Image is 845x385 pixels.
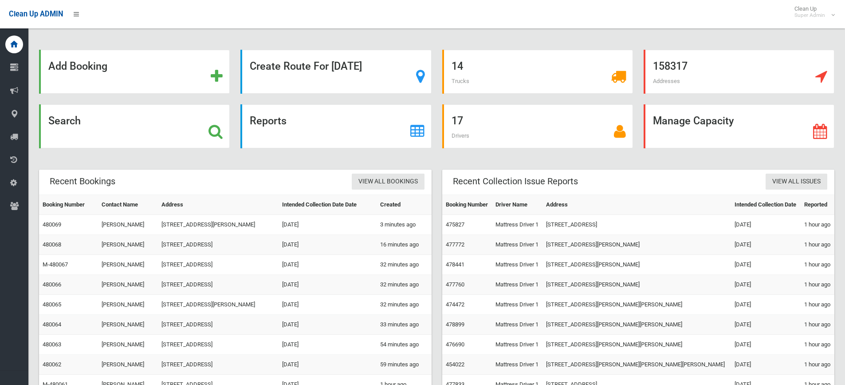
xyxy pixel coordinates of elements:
td: [DATE] [731,215,801,235]
td: 3 minutes ago [377,215,432,235]
td: 32 minutes ago [377,275,432,295]
td: Mattress Driver 1 [492,335,542,355]
span: Trucks [452,78,469,84]
a: 477760 [446,281,464,288]
td: [DATE] [279,235,377,255]
td: [STREET_ADDRESS] [158,335,279,355]
td: [DATE] [279,315,377,335]
td: 1 hour ago [801,275,834,295]
th: Driver Name [492,195,542,215]
td: 33 minutes ago [377,315,432,335]
span: Clean Up ADMIN [9,10,63,18]
header: Recent Bookings [39,173,126,190]
a: 478899 [446,321,464,328]
td: Mattress Driver 1 [492,295,542,315]
a: 477772 [446,241,464,248]
strong: Reports [250,115,287,127]
a: 480066 [43,281,61,288]
td: [PERSON_NAME] [98,235,157,255]
td: [DATE] [731,275,801,295]
td: [PERSON_NAME] [98,335,157,355]
td: [STREET_ADDRESS][PERSON_NAME][PERSON_NAME] [542,315,731,335]
th: Intended Collection Date [731,195,801,215]
td: [STREET_ADDRESS] [158,275,279,295]
td: Mattress Driver 1 [492,235,542,255]
td: [DATE] [279,355,377,375]
a: 480068 [43,241,61,248]
td: [DATE] [731,295,801,315]
strong: 17 [452,115,463,127]
td: [PERSON_NAME] [98,215,157,235]
td: 1 hour ago [801,295,834,315]
a: Manage Capacity [644,104,834,148]
td: [STREET_ADDRESS][PERSON_NAME] [542,255,731,275]
th: Booking Number [39,195,98,215]
small: Super Admin [794,12,825,19]
strong: Create Route For [DATE] [250,60,362,72]
td: Mattress Driver 1 [492,315,542,335]
td: [STREET_ADDRESS][PERSON_NAME] [158,295,279,315]
td: 32 minutes ago [377,295,432,315]
a: 480065 [43,301,61,308]
span: Clean Up [790,5,834,19]
strong: 158317 [653,60,688,72]
td: [STREET_ADDRESS][PERSON_NAME][PERSON_NAME] [542,335,731,355]
a: M-480067 [43,261,68,268]
th: Reported [801,195,834,215]
td: [STREET_ADDRESS][PERSON_NAME] [542,235,731,255]
a: Create Route For [DATE] [240,50,431,94]
a: 158317 Addresses [644,50,834,94]
td: [STREET_ADDRESS] [158,235,279,255]
td: [STREET_ADDRESS][PERSON_NAME] [158,215,279,235]
strong: Add Booking [48,60,107,72]
td: Mattress Driver 1 [492,355,542,375]
td: 54 minutes ago [377,335,432,355]
a: 476690 [446,341,464,348]
td: [PERSON_NAME] [98,295,157,315]
span: Addresses [653,78,680,84]
td: [DATE] [279,255,377,275]
a: 475827 [446,221,464,228]
td: [DATE] [731,315,801,335]
td: [STREET_ADDRESS] [158,355,279,375]
td: 1 hour ago [801,315,834,335]
td: 1 hour ago [801,255,834,275]
td: [DATE] [279,215,377,235]
td: [DATE] [731,335,801,355]
td: [DATE] [731,235,801,255]
th: Created [377,195,432,215]
a: View All Issues [766,174,827,190]
td: 1 hour ago [801,335,834,355]
td: [STREET_ADDRESS][PERSON_NAME][PERSON_NAME][PERSON_NAME] [542,355,731,375]
th: Booking Number [442,195,492,215]
td: [DATE] [731,255,801,275]
td: [DATE] [731,355,801,375]
td: [PERSON_NAME] [98,355,157,375]
td: Mattress Driver 1 [492,275,542,295]
a: Reports [240,104,431,148]
a: 480063 [43,341,61,348]
th: Contact Name [98,195,157,215]
td: [STREET_ADDRESS] [542,215,731,235]
td: [PERSON_NAME] [98,315,157,335]
strong: Manage Capacity [653,115,734,127]
strong: 14 [452,60,463,72]
td: [DATE] [279,335,377,355]
a: Add Booking [39,50,230,94]
a: 454022 [446,361,464,368]
td: [STREET_ADDRESS] [158,315,279,335]
th: Address [542,195,731,215]
th: Intended Collection Date Date [279,195,377,215]
td: 1 hour ago [801,215,834,235]
td: [STREET_ADDRESS][PERSON_NAME] [542,275,731,295]
th: Address [158,195,279,215]
a: Search [39,104,230,148]
td: 59 minutes ago [377,355,432,375]
td: 1 hour ago [801,355,834,375]
td: 16 minutes ago [377,235,432,255]
span: Drivers [452,132,469,139]
td: Mattress Driver 1 [492,215,542,235]
td: [DATE] [279,275,377,295]
strong: Search [48,115,81,127]
td: 1 hour ago [801,235,834,255]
